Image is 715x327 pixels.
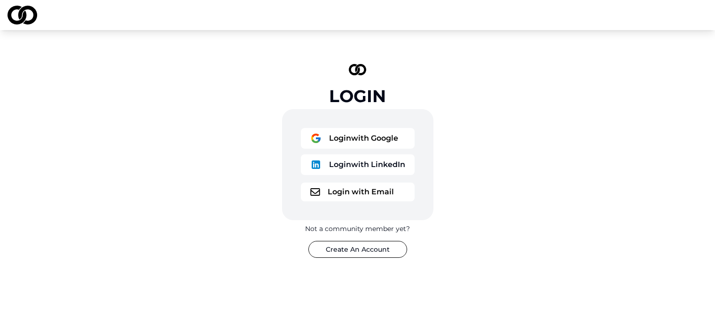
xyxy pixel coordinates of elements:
[301,183,415,201] button: logoLogin with Email
[349,64,367,75] img: logo
[8,6,37,24] img: logo
[305,224,410,233] div: Not a community member yet?
[310,133,322,144] img: logo
[308,241,407,258] button: Create An Account
[301,128,415,149] button: logoLoginwith Google
[329,87,386,105] div: Login
[301,154,415,175] button: logoLoginwith LinkedIn
[310,159,322,170] img: logo
[310,188,320,196] img: logo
